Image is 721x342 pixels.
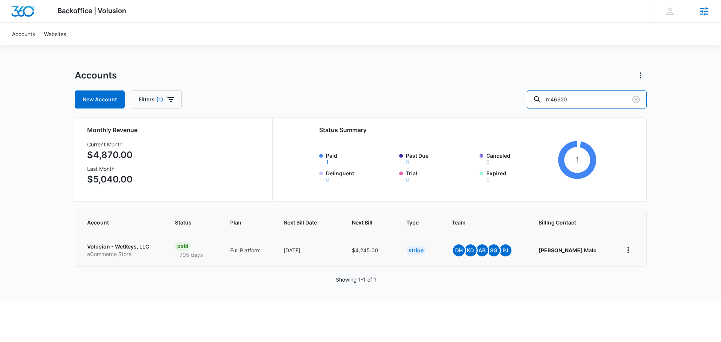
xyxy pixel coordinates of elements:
span: Next Bill Date [284,218,323,226]
h3: Current Month [87,140,133,148]
p: $5,040.00 [87,173,133,186]
a: Websites [39,23,71,45]
span: (1) [156,97,163,102]
p: eCommerce Store [87,250,157,258]
p: 705 days [175,251,207,259]
label: Delinquent [326,169,395,182]
p: $4,870.00 [87,148,133,162]
span: Plan [230,218,265,226]
h3: Last Month [87,165,133,173]
span: DH [453,244,465,256]
span: Status [175,218,201,226]
span: Account [87,218,146,226]
p: Showing 1-1 of 1 [336,276,376,283]
strong: [PERSON_NAME] Malo [538,247,597,253]
span: Backoffice | Volusion [57,7,126,15]
button: Clear [630,93,642,105]
h2: Monthly Revenue [87,125,263,134]
input: Search [527,90,647,108]
button: Paid [326,160,329,165]
td: [DATE] [275,234,343,266]
span: SG [488,244,500,256]
button: Actions [635,69,647,81]
label: Canceled [486,152,555,165]
span: AB [476,244,488,256]
span: PJ [499,244,511,256]
label: Trial [406,169,475,182]
button: home [622,244,634,256]
span: Billing Contact [538,218,604,226]
p: Volusion - WetKeys, LLC [87,243,157,250]
label: Expired [486,169,555,182]
span: Team [452,218,510,226]
div: Stripe [406,246,426,255]
span: KD [465,244,477,256]
label: Past Due [406,152,475,165]
span: Type [406,218,423,226]
a: Accounts [8,23,39,45]
a: New Account [75,90,125,108]
tspan: 1 [576,155,579,164]
h2: Status Summary [319,125,597,134]
label: Paid [326,152,395,165]
div: Paid [175,242,191,251]
h1: Accounts [75,70,117,81]
span: Next Bill [352,218,377,226]
button: Filters(1) [131,90,182,108]
a: Volusion - WetKeys, LLCeCommerce Store [87,243,157,258]
p: Full Platform [230,246,265,254]
td: $4,245.00 [343,234,397,266]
